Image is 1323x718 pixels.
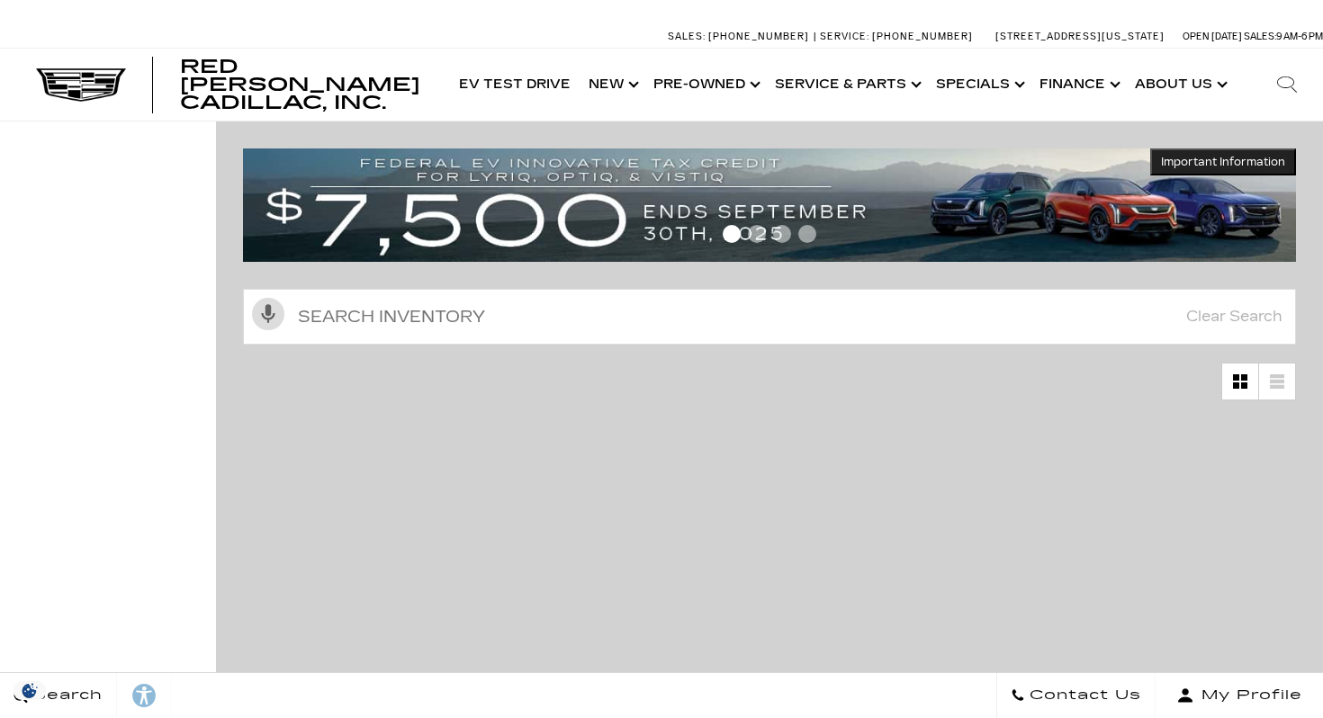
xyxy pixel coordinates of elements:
span: Search [28,683,103,708]
a: About Us [1126,49,1233,121]
span: Open [DATE] [1183,31,1242,42]
img: vrp-tax-ending-august-version [243,148,1296,261]
span: [PHONE_NUMBER] [872,31,973,42]
span: [PHONE_NUMBER] [708,31,809,42]
span: Red [PERSON_NAME] Cadillac, Inc. [180,56,420,113]
span: My Profile [1194,683,1302,708]
span: Sales: [1244,31,1276,42]
a: [STREET_ADDRESS][US_STATE] [995,31,1165,42]
svg: Click to toggle on voice search [252,298,284,330]
span: Go to slide 1 [723,225,741,243]
a: EV Test Drive [450,49,580,121]
span: Important Information [1161,155,1285,169]
a: Red [PERSON_NAME] Cadillac, Inc. [180,58,432,112]
section: Click to Open Cookie Consent Modal [9,681,50,700]
button: Important Information [1150,148,1296,175]
button: Open user profile menu [1156,673,1323,718]
a: Service: [PHONE_NUMBER] [814,31,977,41]
a: Service & Parts [766,49,927,121]
input: Search Inventory [243,289,1296,345]
span: Go to slide 3 [773,225,791,243]
span: Go to slide 4 [798,225,816,243]
img: Opt-Out Icon [9,681,50,700]
span: 9 AM-6 PM [1276,31,1323,42]
a: Contact Us [996,673,1156,718]
span: Contact Us [1025,683,1141,708]
a: Sales: [PHONE_NUMBER] [668,31,814,41]
span: Sales: [668,31,706,42]
span: Service: [820,31,869,42]
span: Go to slide 2 [748,225,766,243]
a: New [580,49,644,121]
a: Pre-Owned [644,49,766,121]
a: Specials [927,49,1030,121]
img: Cadillac Dark Logo with Cadillac White Text [36,68,126,103]
a: Finance [1030,49,1126,121]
